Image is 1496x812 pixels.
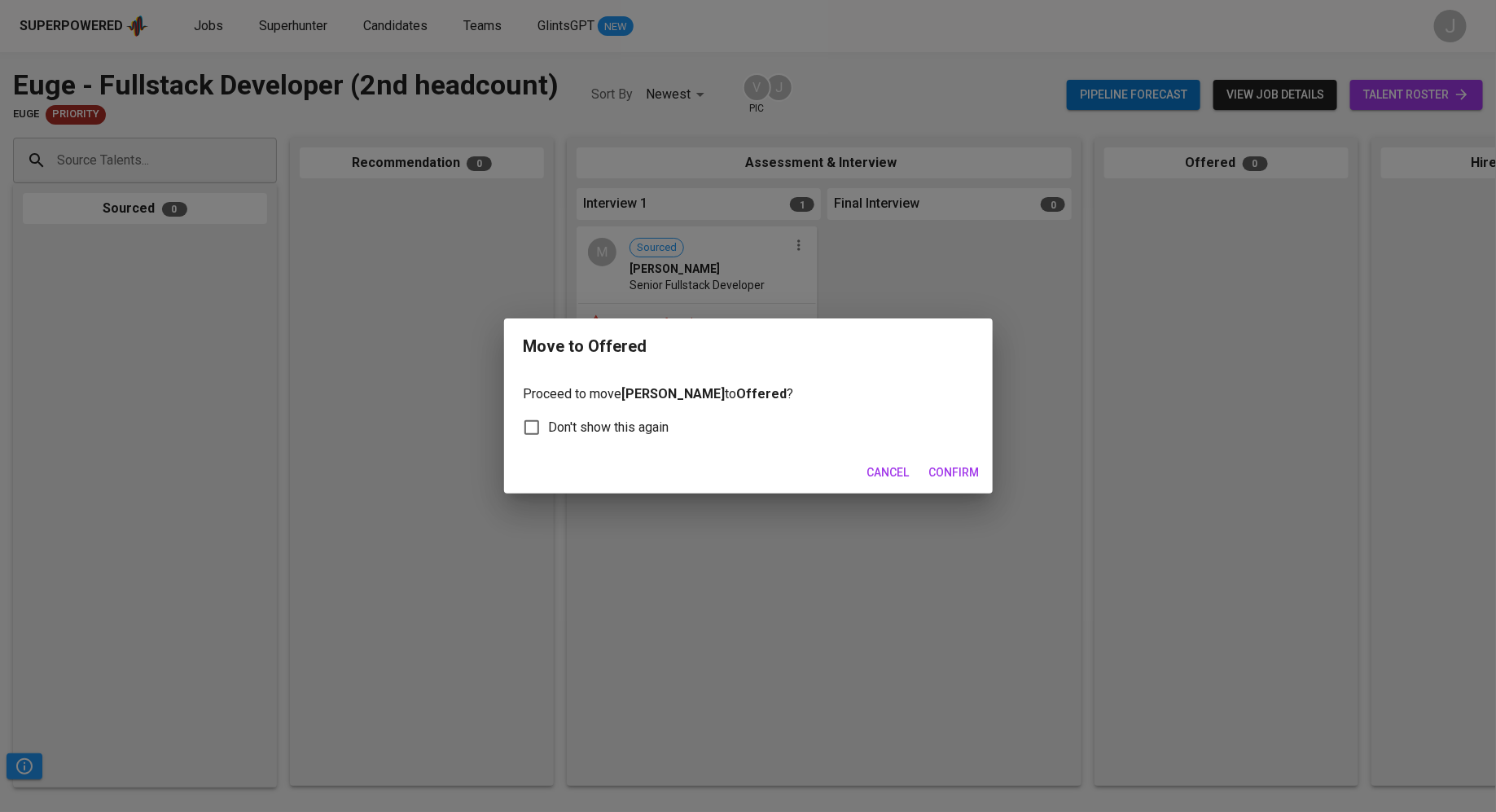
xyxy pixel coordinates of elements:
[737,386,787,402] b: Offered
[524,335,647,358] div: Move to Offered
[929,463,980,483] span: Confirm
[861,458,916,488] button: Cancel
[622,386,726,402] b: [PERSON_NAME]
[867,463,910,483] span: Cancel
[923,458,986,488] button: Confirm
[549,418,669,437] span: Don't show this again
[524,384,973,404] p: Proceed to move to ?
